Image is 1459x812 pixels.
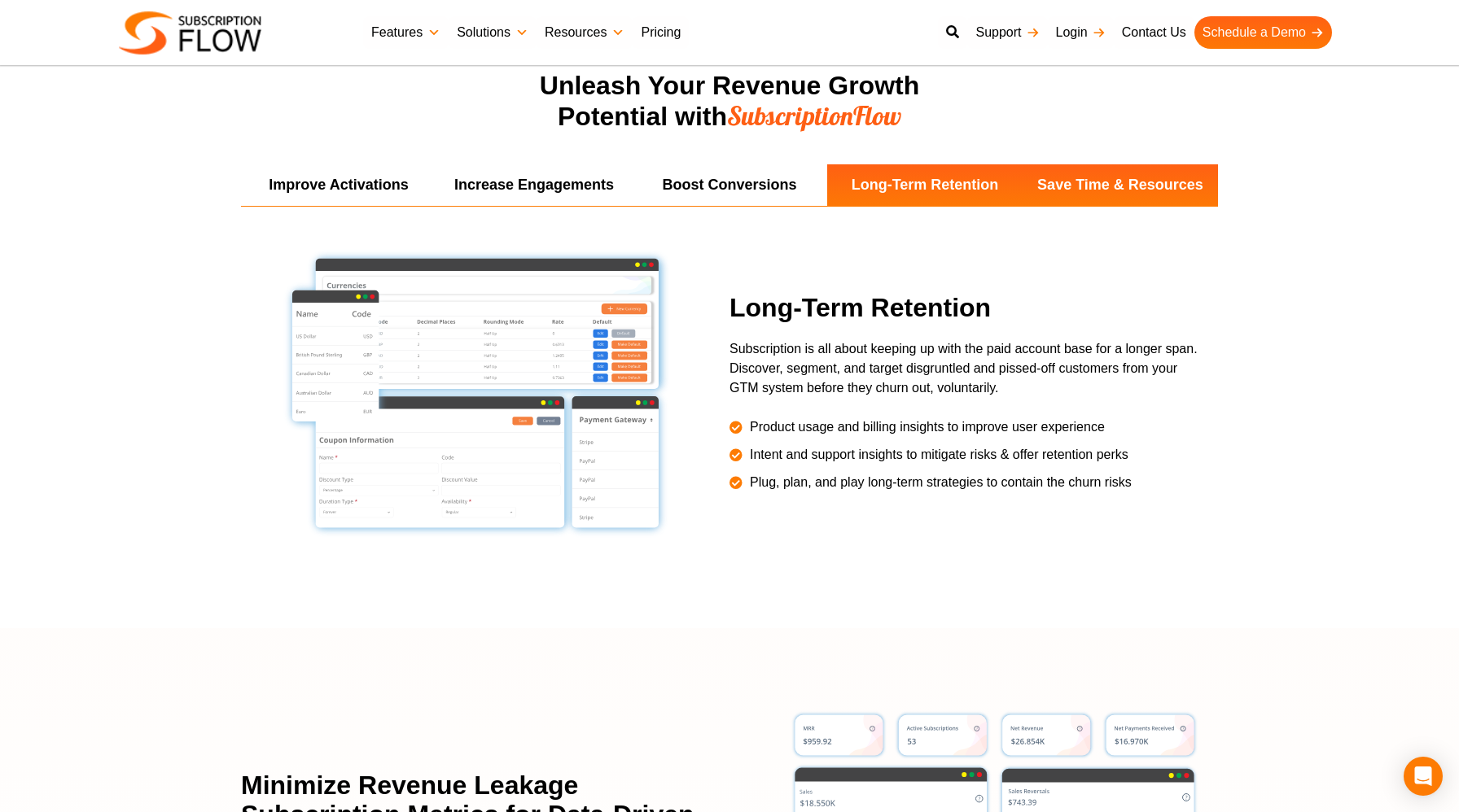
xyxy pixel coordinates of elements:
[632,164,827,206] li: Boost Conversions
[281,247,670,539] img: slider-image03
[119,11,261,55] img: Subscriptionflow
[827,164,1023,206] li: Long-Term Retention
[746,445,1128,465] span: Intent and support insights to mitigate risks & offer retention perks
[436,164,632,206] li: Increase Engagements
[1048,16,1114,49] a: Login
[1194,16,1332,49] a: Schedule a Demo
[746,473,1132,492] span: Plug, plan, and play long-term strategies to contain the churn risks
[727,99,901,132] span: SubscriptionFlow
[729,293,1210,323] h2: Long-Term Retention
[967,16,1047,49] a: Support
[633,16,689,49] a: Pricing
[363,16,449,49] a: Features
[729,339,1210,398] p: Subscription is all about keeping up with the paid account base for a longer span. Discover, segm...
[449,16,537,49] a: Solutions
[1114,16,1194,49] a: Contact Us
[1404,757,1443,796] div: Open Intercom Messenger
[1023,164,1218,206] li: Save Time & Resources
[404,71,1055,132] h2: Unleash Your Revenue Growth Potential with
[537,16,633,49] a: Resources
[746,417,1105,437] span: Product usage and billing insights to improve user experience
[241,164,436,206] li: Improve Activations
